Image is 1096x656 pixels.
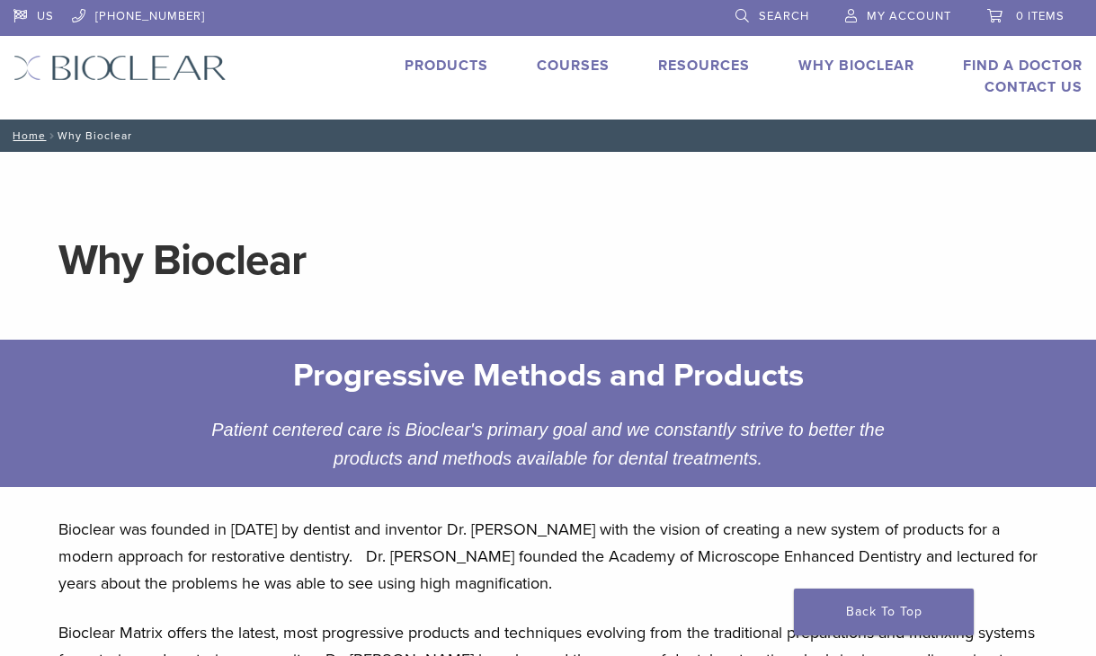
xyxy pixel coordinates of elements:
[537,57,610,75] a: Courses
[658,57,750,75] a: Resources
[13,55,227,81] img: Bioclear
[963,57,1083,75] a: Find A Doctor
[7,129,46,142] a: Home
[794,589,974,635] a: Back To Top
[196,354,900,397] h2: Progressive Methods and Products
[759,9,809,23] span: Search
[183,415,913,473] div: Patient centered care is Bioclear's primary goal and we constantly strive to better the products ...
[58,239,1038,282] h1: Why Bioclear
[58,516,1038,597] p: Bioclear was founded in [DATE] by dentist and inventor Dr. [PERSON_NAME] with the vision of creat...
[1016,9,1065,23] span: 0 items
[867,9,951,23] span: My Account
[405,57,488,75] a: Products
[798,57,914,75] a: Why Bioclear
[985,78,1083,96] a: Contact Us
[46,131,58,140] span: /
